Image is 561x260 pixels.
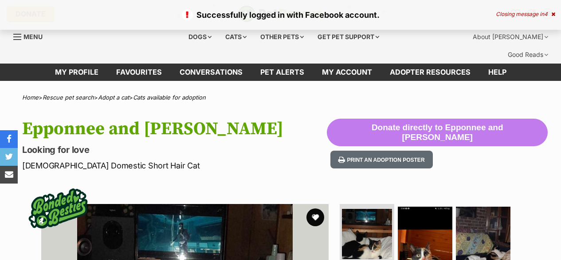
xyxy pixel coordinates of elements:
a: Favourites [107,64,171,81]
div: About [PERSON_NAME] [467,28,554,46]
button: favourite [306,208,324,226]
a: Menu [13,28,49,44]
div: Closing message in [496,11,555,17]
a: Home [22,94,39,101]
span: 4 [544,11,548,17]
a: My account [313,64,381,81]
span: Menu [24,33,43,40]
a: Adopter resources [381,64,479,81]
img: bonded besties [23,173,94,244]
a: Pet alerts [251,64,313,81]
a: Rescue pet search [43,94,94,101]
p: Successfully logged in with Facebook account. [9,9,552,21]
img: Photo of Epponnee And Imran [342,209,392,259]
div: Get pet support [311,28,385,46]
p: Looking for love [22,144,327,156]
button: Print an adoption poster [330,151,432,169]
h1: Epponnee and [PERSON_NAME] [22,119,327,139]
button: Donate directly to Epponnee and [PERSON_NAME] [327,119,548,146]
a: My profile [46,64,107,81]
a: Cats available for adoption [133,94,206,101]
a: conversations [171,64,251,81]
a: Help [479,64,515,81]
a: Adopt a cat [98,94,129,101]
div: Dogs [182,28,218,46]
div: Other pets [254,28,310,46]
p: [DEMOGRAPHIC_DATA] Domestic Short Hair Cat [22,160,327,172]
div: Good Reads [502,46,554,64]
div: Cats [219,28,253,46]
